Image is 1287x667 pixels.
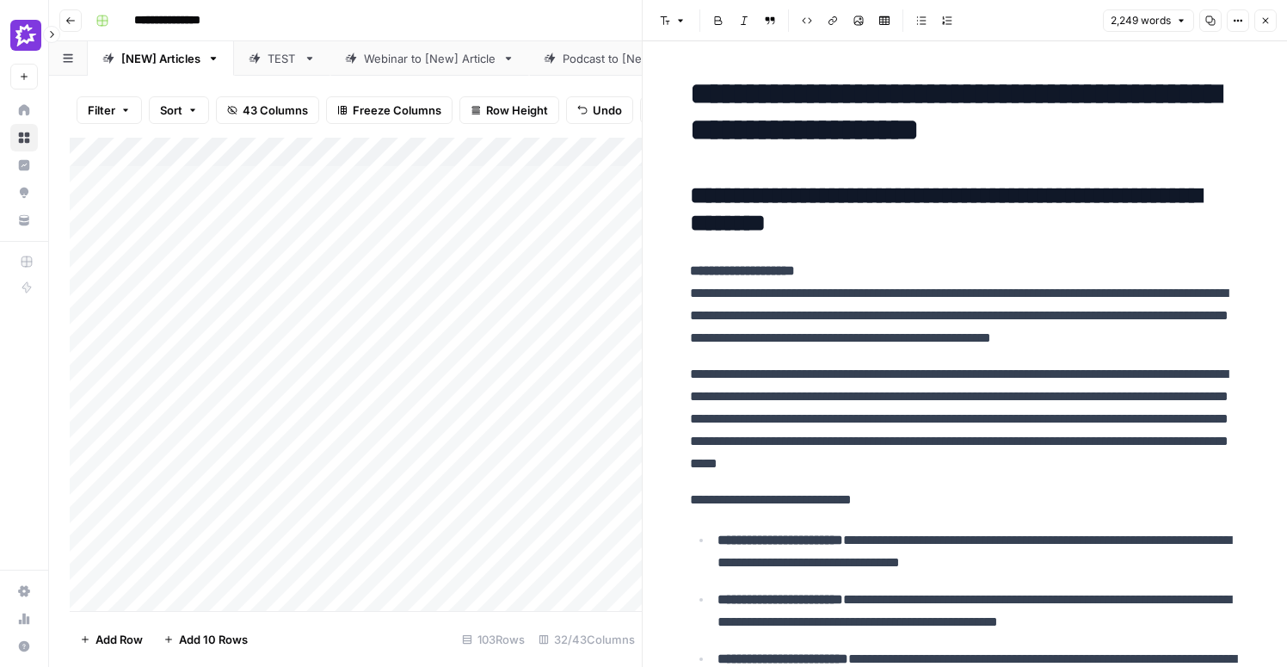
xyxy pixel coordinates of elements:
[10,96,38,124] a: Home
[593,102,622,119] span: Undo
[216,96,319,124] button: 43 Columns
[529,41,728,76] a: Podcast to [New] Article
[121,50,200,67] div: [NEW] Articles
[330,41,529,76] a: Webinar to [New] Article
[455,626,532,653] div: 103 Rows
[10,207,38,234] a: Your Data
[10,124,38,151] a: Browse
[153,626,258,653] button: Add 10 Rows
[486,102,548,119] span: Row Height
[563,50,694,67] div: Podcast to [New] Article
[1103,9,1194,32] button: 2,249 words
[10,605,38,633] a: Usage
[149,96,209,124] button: Sort
[532,626,642,653] div: 32/43 Columns
[10,179,38,207] a: Opportunities
[234,41,330,76] a: TEST
[10,151,38,179] a: Insights
[268,50,297,67] div: TEST
[95,631,143,648] span: Add Row
[10,633,38,660] button: Help + Support
[10,20,41,51] img: Gong Logo
[1111,13,1171,28] span: 2,249 words
[459,96,559,124] button: Row Height
[10,577,38,605] a: Settings
[88,102,115,119] span: Filter
[326,96,453,124] button: Freeze Columns
[243,102,308,119] span: 43 Columns
[179,631,248,648] span: Add 10 Rows
[566,96,633,124] button: Undo
[364,50,496,67] div: Webinar to [New] Article
[70,626,153,653] button: Add Row
[160,102,182,119] span: Sort
[353,102,441,119] span: Freeze Columns
[77,96,142,124] button: Filter
[88,41,234,76] a: [NEW] Articles
[10,14,38,57] button: Workspace: Gong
